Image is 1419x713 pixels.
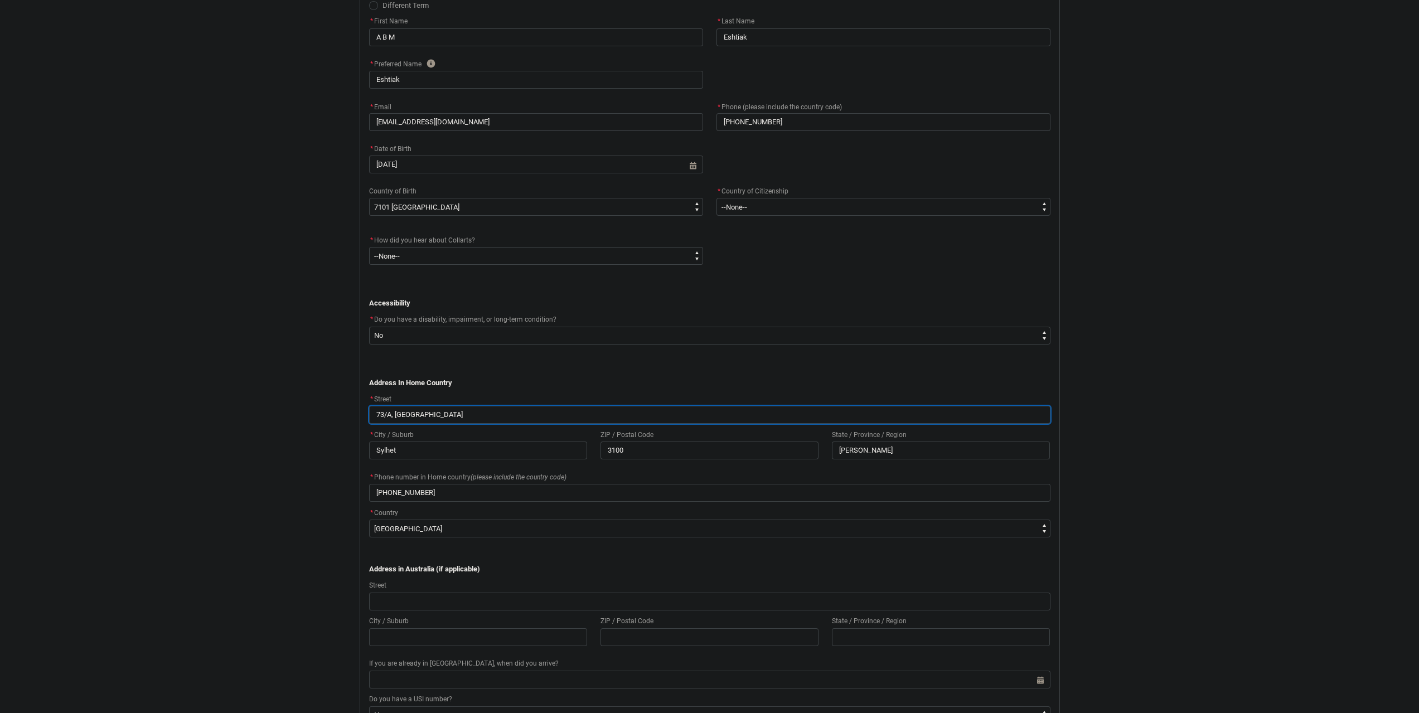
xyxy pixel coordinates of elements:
span: State / Province / Region [832,431,907,439]
strong: Address in Australia (if applicable) [369,565,480,573]
span: Do you have a disability, impairment, or long-term condition? [374,316,556,323]
span: Street [369,395,391,403]
span: State / Province / Region [832,617,907,625]
strong: Address In Home Country [369,379,452,387]
span: If you are already in [GEOGRAPHIC_DATA], when did you arrive? [369,659,559,667]
span: Country [374,509,398,517]
span: Country of Birth [369,187,417,195]
strong: Accessibility [369,299,410,307]
span: Country of Citizenship [721,187,788,195]
abbr: required [718,17,720,25]
span: Phone number in Home country [369,473,566,481]
abbr: required [370,103,373,111]
abbr: required [370,316,373,323]
abbr: required [370,145,373,153]
span: Street [369,581,386,589]
abbr: required [370,395,373,403]
abbr: required [718,187,720,195]
input: +61 400 000 000 [716,113,1050,131]
span: ZIP / Postal Code [600,617,653,625]
span: How did you hear about Collarts? [374,236,475,244]
abbr: required [370,236,373,244]
abbr: required [370,60,373,68]
span: ZIP / Postal Code [600,431,653,439]
abbr: required [370,473,373,481]
span: City / Suburb [369,617,409,625]
label: Phone (please include the country code) [716,100,846,112]
abbr: required [370,17,373,25]
span: Different Term [382,1,429,9]
span: Preferred Name [369,60,422,68]
abbr: required [370,431,373,439]
span: First Name [369,17,408,25]
em: (please include the country code) [471,473,566,481]
input: you@example.com [369,113,703,131]
abbr: required [370,509,373,517]
span: Do you have a USI number? [369,695,452,703]
span: Last Name [716,17,754,25]
span: City / Suburb [369,431,414,439]
abbr: required [718,103,720,111]
span: Date of Birth [369,145,411,153]
label: Email [369,100,396,112]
